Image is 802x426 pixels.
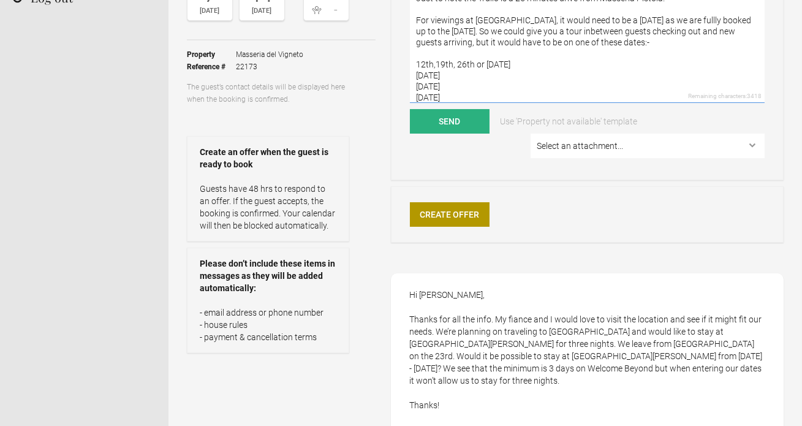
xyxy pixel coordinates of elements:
[191,5,229,17] div: [DATE]
[200,183,336,232] p: Guests have 48 hrs to respond to an offer. If the guest accepts, the booking is confirmed. Your c...
[243,5,281,17] div: [DATE]
[200,306,336,343] p: - email address or phone number - house rules - payment & cancellation terms
[200,257,336,294] strong: Please don’t include these items in messages as they will be added automatically:
[187,48,236,61] strong: Property
[410,202,490,227] a: Create Offer
[187,81,349,105] p: The guest’s contact details will be displayed here when the booking is confirmed.
[491,109,646,134] a: Use 'Property not available' template
[200,146,336,170] strong: Create an offer when the guest is ready to book
[236,61,303,73] span: 22173
[327,4,346,16] span: -
[410,109,490,134] button: Send
[187,61,236,73] strong: Reference #
[236,48,303,61] span: Masseria del Vigneto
